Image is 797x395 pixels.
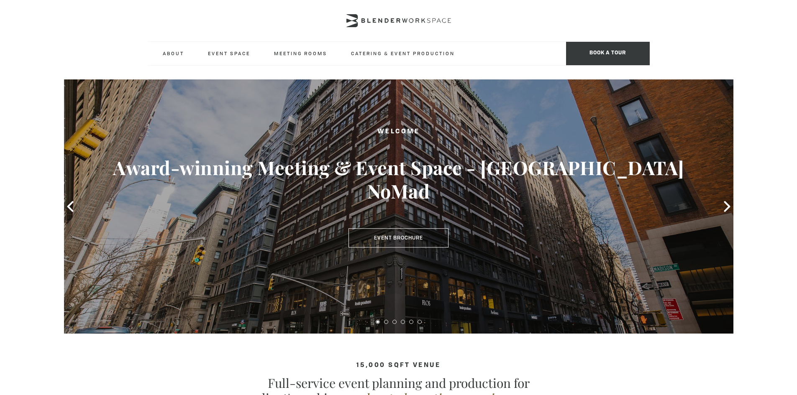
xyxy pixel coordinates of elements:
[566,42,650,65] span: Book a tour
[97,156,700,203] h3: Award-winning Meeting & Event Space - [GEOGRAPHIC_DATA] NoMad
[267,42,334,65] a: Meeting Rooms
[349,228,448,247] a: Event Brochure
[344,42,461,65] a: Catering & Event Production
[201,42,257,65] a: Event Space
[97,127,700,137] h2: Welcome
[148,362,650,369] h4: 15,000 sqft venue
[156,42,191,65] a: About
